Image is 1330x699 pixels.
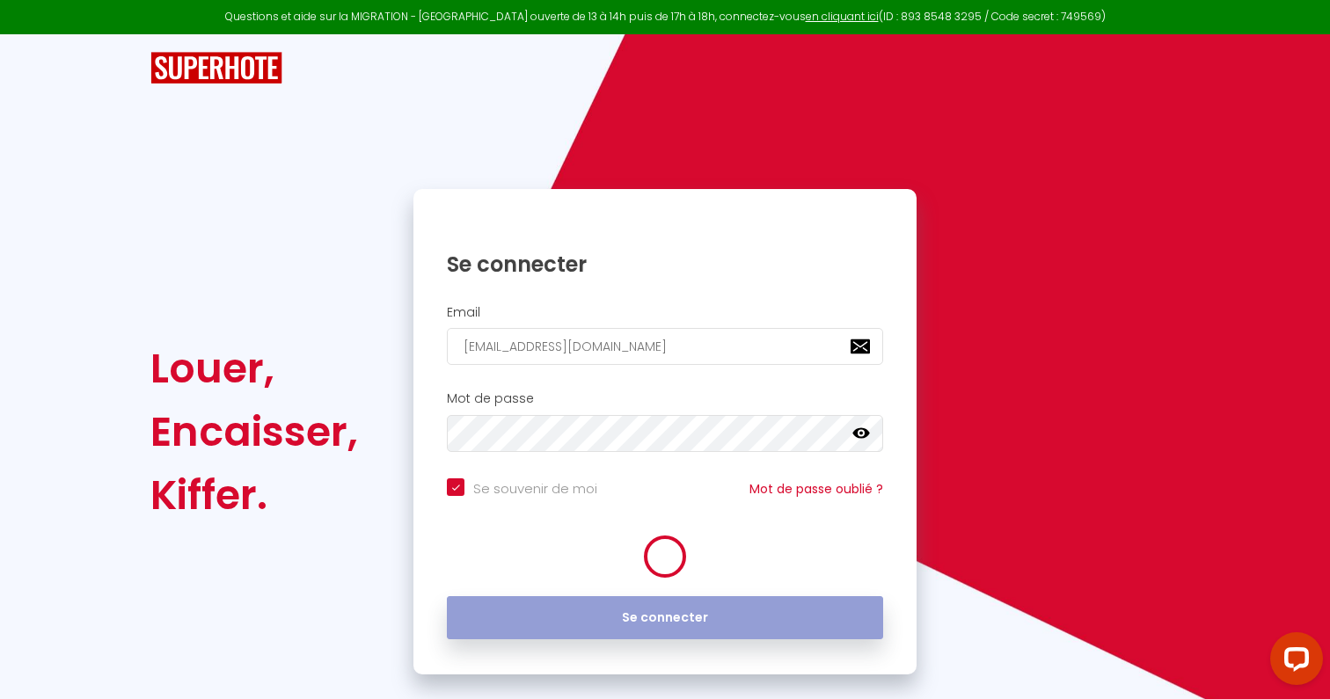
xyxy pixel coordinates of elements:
div: Encaisser, [150,400,358,463]
div: Kiffer. [150,463,358,527]
h1: Se connecter [447,251,883,278]
img: SuperHote logo [150,52,282,84]
h2: Email [447,305,883,320]
div: Louer, [150,337,358,400]
a: Mot de passe oublié ? [749,480,883,498]
a: en cliquant ici [806,9,879,24]
button: Se connecter [447,596,883,640]
h2: Mot de passe [447,391,883,406]
iframe: LiveChat chat widget [1256,625,1330,699]
input: Ton Email [447,328,883,365]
